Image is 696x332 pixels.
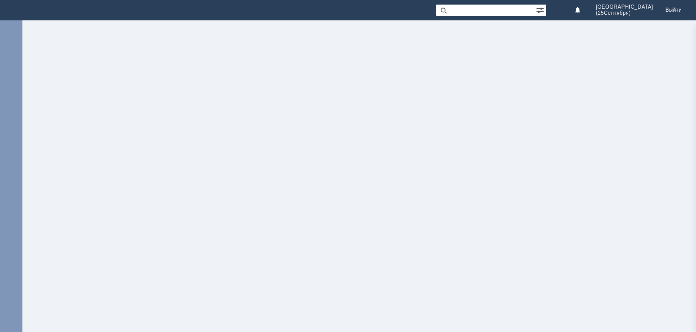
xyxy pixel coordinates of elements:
[12,6,20,14] a: Перейти на домашнюю страницу
[604,10,631,16] span: Сентября)
[596,10,604,16] span: (25
[12,6,20,14] img: logo
[596,4,653,10] span: [GEOGRAPHIC_DATA]
[536,5,546,14] span: Расширенный поиск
